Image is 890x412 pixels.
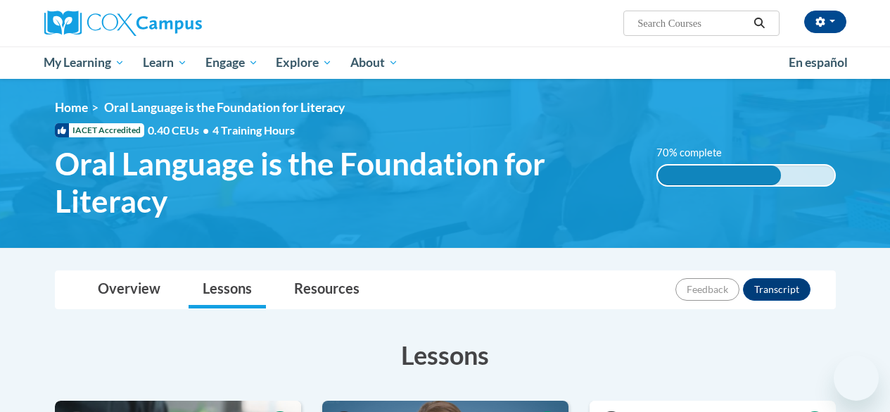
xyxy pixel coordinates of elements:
[267,46,341,79] a: Explore
[280,271,374,308] a: Resources
[44,54,125,71] span: My Learning
[35,46,134,79] a: My Learning
[203,123,209,137] span: •
[55,123,144,137] span: IACET Accredited
[84,271,174,308] a: Overview
[789,55,848,70] span: En español
[104,100,345,115] span: Oral Language is the Foundation for Literacy
[143,54,187,71] span: Learn
[780,48,857,77] a: En español
[743,278,810,301] button: Transcript
[196,46,267,79] a: Engage
[205,54,258,71] span: Engage
[55,337,836,373] h3: Lessons
[55,145,635,220] span: Oral Language is the Foundation for Literacy
[749,15,770,32] button: Search
[34,46,857,79] div: Main menu
[44,11,202,36] img: Cox Campus
[656,145,737,161] label: 70% complete
[804,11,846,33] button: Account Settings
[636,15,749,32] input: Search Courses
[658,166,782,185] div: 70% complete
[148,123,212,138] span: 0.40 CEUs
[55,100,88,115] a: Home
[189,271,266,308] a: Lessons
[350,54,398,71] span: About
[341,46,407,79] a: About
[834,356,879,401] iframe: Button to launch messaging window
[212,123,295,137] span: 4 Training Hours
[134,46,196,79] a: Learn
[44,11,298,36] a: Cox Campus
[276,54,332,71] span: Explore
[675,278,739,301] button: Feedback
